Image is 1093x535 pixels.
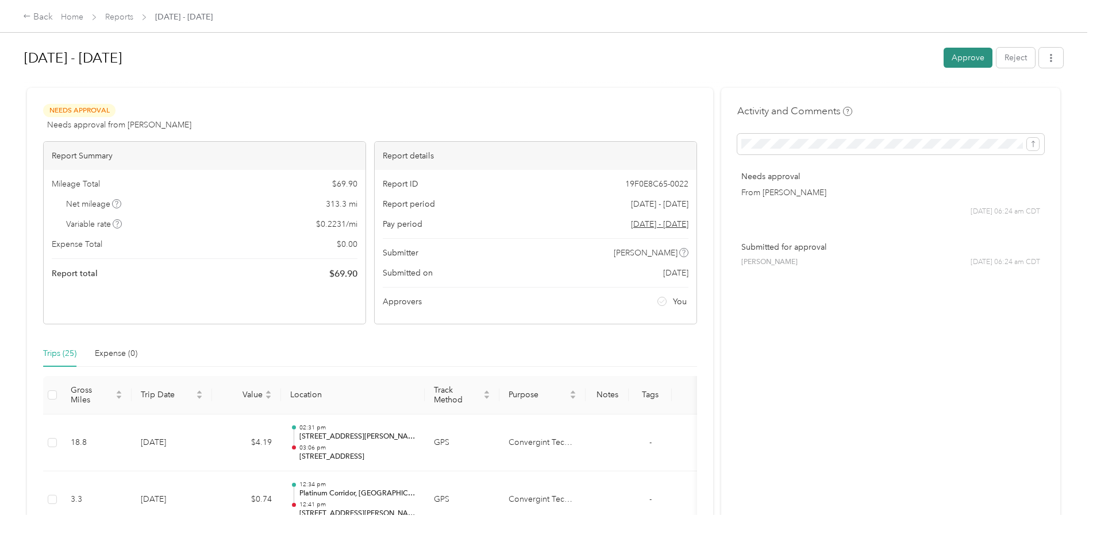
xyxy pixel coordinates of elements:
[105,12,133,22] a: Reports
[383,247,418,259] span: Submitter
[316,218,357,230] span: $ 0.2231 / mi
[23,10,53,24] div: Back
[299,501,415,509] p: 12:41 pm
[663,267,688,279] span: [DATE]
[212,471,281,529] td: $0.74
[569,389,576,396] span: caret-up
[155,11,213,23] span: [DATE] - [DATE]
[483,389,490,396] span: caret-up
[425,471,499,529] td: GPS
[499,471,586,529] td: Convergint Technologies
[299,444,415,452] p: 03:06 pm
[61,12,83,22] a: Home
[61,414,132,472] td: 18.8
[116,394,122,401] span: caret-down
[614,247,678,259] span: [PERSON_NAME]
[299,432,415,442] p: [STREET_ADDRESS][PERSON_NAME]
[66,218,122,230] span: Variable rate
[383,296,422,308] span: Approvers
[299,424,415,432] p: 02:31 pm
[586,376,629,414] th: Notes
[43,347,76,360] div: Trips (25)
[375,142,696,170] div: Report details
[499,414,586,472] td: Convergint Technologies
[326,198,357,210] span: 313.3 mi
[483,394,490,401] span: caret-down
[212,376,281,414] th: Value
[71,385,113,405] span: Gross Miles
[649,494,652,504] span: -
[971,257,1040,267] span: [DATE] 06:24 am CDT
[944,48,992,68] button: Approve
[383,178,418,190] span: Report ID
[625,178,688,190] span: 19F0E8C65-0022
[141,390,194,400] span: Trip Date
[299,452,415,462] p: [STREET_ADDRESS]
[741,187,1040,199] p: From [PERSON_NAME]
[499,376,586,414] th: Purpose
[47,119,191,131] span: Needs approval from [PERSON_NAME]
[132,471,212,529] td: [DATE]
[221,390,263,400] span: Value
[52,267,98,280] span: Report total
[132,414,212,472] td: [DATE]
[265,394,272,401] span: caret-down
[24,44,936,72] h1: Aug 1 - 31, 2025
[61,471,132,529] td: 3.3
[741,257,798,267] span: [PERSON_NAME]
[95,347,137,360] div: Expense (0)
[212,414,281,472] td: $4.19
[383,198,435,210] span: Report period
[737,104,852,118] h4: Activity and Comments
[741,170,1040,183] p: Needs approval
[337,238,357,250] span: $ 0.00
[66,198,122,210] span: Net mileage
[383,267,433,279] span: Submitted on
[673,296,687,308] span: You
[116,389,122,396] span: caret-up
[44,142,365,170] div: Report Summary
[425,376,499,414] th: Track Method
[52,178,100,190] span: Mileage Total
[329,267,357,281] span: $ 69.90
[971,207,1040,217] span: [DATE] 06:24 am CDT
[629,376,672,414] th: Tags
[631,198,688,210] span: [DATE] - [DATE]
[43,104,116,117] span: Needs Approval
[332,178,357,190] span: $ 69.90
[649,437,652,447] span: -
[61,376,132,414] th: Gross Miles
[281,376,425,414] th: Location
[196,389,203,396] span: caret-up
[299,509,415,519] p: [STREET_ADDRESS][PERSON_NAME]
[569,394,576,401] span: caret-down
[196,394,203,401] span: caret-down
[299,489,415,499] p: Platinum Corridor, [GEOGRAPHIC_DATA], [GEOGRAPHIC_DATA]
[132,376,212,414] th: Trip Date
[509,390,567,400] span: Purpose
[52,238,102,250] span: Expense Total
[996,48,1035,68] button: Reject
[265,389,272,396] span: caret-up
[383,218,422,230] span: Pay period
[741,241,1040,253] p: Submitted for approval
[425,414,499,472] td: GPS
[631,218,688,230] span: Go to pay period
[299,480,415,489] p: 12:34 pm
[1029,471,1093,535] iframe: Everlance-gr Chat Button Frame
[434,385,481,405] span: Track Method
